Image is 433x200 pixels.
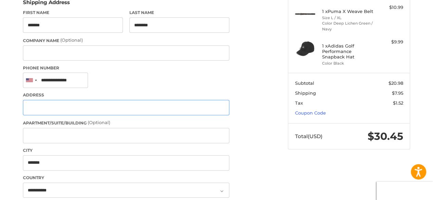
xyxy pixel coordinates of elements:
[23,10,123,16] label: First Name
[295,90,316,96] span: Shipping
[392,90,403,96] span: $7.95
[322,21,374,32] li: Color Deep Lichen Green / Navy
[376,39,403,45] div: $9.99
[295,100,303,106] span: Tax
[295,110,326,116] a: Coupon Code
[23,92,229,98] label: Address
[23,37,229,44] label: Company Name
[88,120,110,125] small: (Optional)
[393,100,403,106] span: $1.52
[322,15,374,21] li: Size L / XL
[60,37,83,43] small: (Optional)
[23,119,229,126] label: Apartment/Suite/Building
[322,61,374,66] li: Color Black
[295,133,322,139] span: Total (USD)
[389,80,403,86] span: $20.98
[295,80,314,86] span: Subtotal
[23,147,229,154] label: City
[23,65,229,71] label: Phone Number
[129,10,229,16] label: Last Name
[23,73,39,88] div: United States: +1
[23,175,229,181] label: Country
[322,43,374,60] h4: 1 x Adidas Golf Performance Snapback Hat
[322,9,374,14] h4: 1 x Puma X Weave Belt
[377,182,433,200] iframe: Google Customer Reviews
[368,130,403,143] span: $30.45
[376,4,403,11] div: $10.99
